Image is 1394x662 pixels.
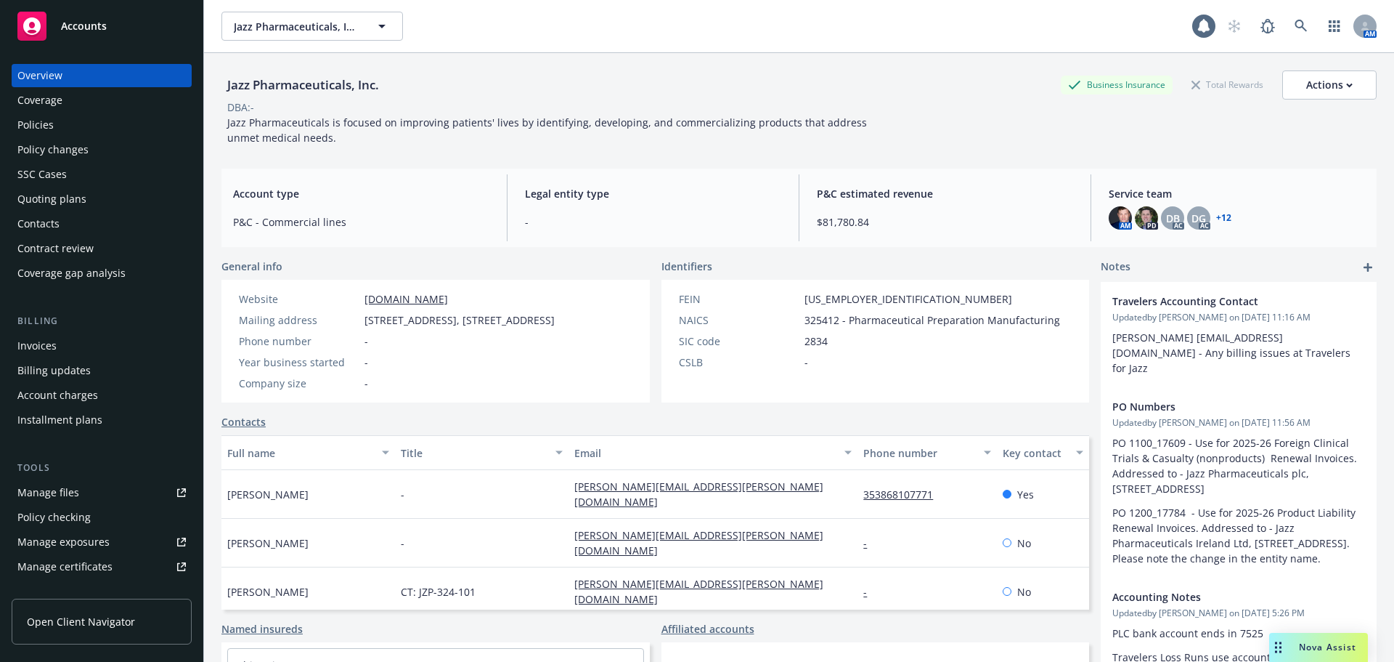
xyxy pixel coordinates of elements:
[239,334,359,349] div: Phone number
[997,435,1089,470] button: Key contact
[12,359,192,382] a: Billing updates
[863,445,974,461] div: Phone number
[364,355,368,370] span: -
[1112,399,1327,414] span: PO Numbers
[12,163,192,186] a: SSC Cases
[857,435,996,470] button: Phone number
[221,621,303,637] a: Named insureds
[401,584,476,600] span: CT: JZP-324-101
[17,408,102,432] div: Installment plans
[12,212,192,235] a: Contacts
[1017,487,1034,502] span: Yes
[364,292,448,306] a: [DOMAIN_NAME]
[221,259,282,274] span: General info
[1112,416,1365,429] span: Updated by [PERSON_NAME] on [DATE] 11:56 AM
[525,186,781,201] span: Legal entity type
[17,384,98,407] div: Account charges
[1101,387,1377,578] div: PO NumbersUpdatedby [PERSON_NAME] on [DATE] 11:56 AMPO 1100_17609 - Use for 2025-26 Foreign Clini...
[804,312,1060,328] span: 325412 - Pharmaceutical Preparation Manufacturing
[12,187,192,211] a: Quoting plans
[239,291,359,307] div: Website
[234,19,359,34] span: Jazz Pharmaceuticals, Inc.
[1220,12,1249,41] a: Start snowing
[1191,211,1206,226] span: DG
[12,113,192,137] a: Policies
[401,536,404,551] span: -
[574,445,836,461] div: Email
[1112,331,1353,375] span: [PERSON_NAME] [EMAIL_ADDRESS][DOMAIN_NAME] - Any billing issues at Travelers for Jazz
[227,584,309,600] span: [PERSON_NAME]
[17,89,62,112] div: Coverage
[17,163,67,186] div: SSC Cases
[61,20,107,32] span: Accounts
[12,64,192,87] a: Overview
[12,6,192,47] a: Accounts
[1135,206,1158,230] img: photo
[17,359,91,382] div: Billing updates
[1101,259,1130,276] span: Notes
[12,408,192,432] a: Installment plans
[1112,626,1365,641] p: PLC bank account ends in 7525
[1269,633,1368,662] button: Nova Assist
[525,214,781,230] span: -
[227,487,309,502] span: [PERSON_NAME]
[239,355,359,370] div: Year business started
[679,291,799,307] div: FEIN
[364,312,555,328] span: [STREET_ADDRESS], [STREET_ADDRESS]
[12,481,192,504] a: Manage files
[568,435,857,470] button: Email
[239,376,359,391] div: Company size
[17,187,86,211] div: Quoting plans
[1112,435,1365,496] p: PO 1100_17609 - Use for 2025-26 Foreign Clinical Trials & Casualty (nonproducts) Renewal Invoices...
[12,314,192,328] div: Billing
[227,116,870,145] span: Jazz Pharmaceuticals is focused on improving patients' lives by identifying, developing, and comm...
[1112,311,1365,324] span: Updated by [PERSON_NAME] on [DATE] 11:16 AM
[17,334,57,358] div: Invoices
[17,138,89,161] div: Policy changes
[221,12,403,41] button: Jazz Pharmaceuticals, Inc.
[17,212,60,235] div: Contacts
[27,614,135,629] span: Open Client Navigator
[804,355,808,370] span: -
[1287,12,1316,41] a: Search
[17,237,94,260] div: Contract review
[227,100,254,115] div: DBA: -
[1112,607,1365,620] span: Updated by [PERSON_NAME] on [DATE] 5:26 PM
[804,334,828,349] span: 2834
[17,481,79,504] div: Manage files
[233,214,489,230] span: P&C - Commercial lines
[574,528,823,557] a: [PERSON_NAME][EMAIL_ADDRESS][PERSON_NAME][DOMAIN_NAME]
[1320,12,1349,41] a: Switch app
[221,435,395,470] button: Full name
[12,138,192,161] a: Policy changes
[12,580,192,603] a: Manage claims
[1299,641,1356,653] span: Nova Assist
[1109,186,1365,201] span: Service team
[1101,282,1377,387] div: Travelers Accounting ContactUpdatedby [PERSON_NAME] on [DATE] 11:16 AM[PERSON_NAME] [EMAIL_ADDRES...
[401,487,404,502] span: -
[227,445,373,461] div: Full name
[574,577,823,606] a: [PERSON_NAME][EMAIL_ADDRESS][PERSON_NAME][DOMAIN_NAME]
[221,76,385,94] div: Jazz Pharmaceuticals, Inc.
[12,555,192,578] a: Manage certificates
[12,530,192,554] a: Manage exposures
[1112,294,1327,309] span: Travelers Accounting Contact
[17,113,54,137] div: Policies
[1017,536,1031,551] span: No
[12,89,192,112] a: Coverage
[17,530,110,554] div: Manage exposures
[12,461,192,475] div: Tools
[12,384,192,407] a: Account charges
[364,376,368,391] span: -
[1112,589,1327,605] span: Accounting Notes
[679,334,799,349] div: SIC code
[12,262,192,285] a: Coverage gap analysis
[12,506,192,529] a: Policy checking
[233,186,489,201] span: Account type
[1282,70,1377,100] button: Actions
[1112,505,1365,566] p: PO 1200_17784 - Use for 2025-26 Product Liability Renewal Invoices. Addressed to - Jazz Pharmaceu...
[17,555,113,578] div: Manage certificates
[1306,71,1353,99] div: Actions
[17,580,91,603] div: Manage claims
